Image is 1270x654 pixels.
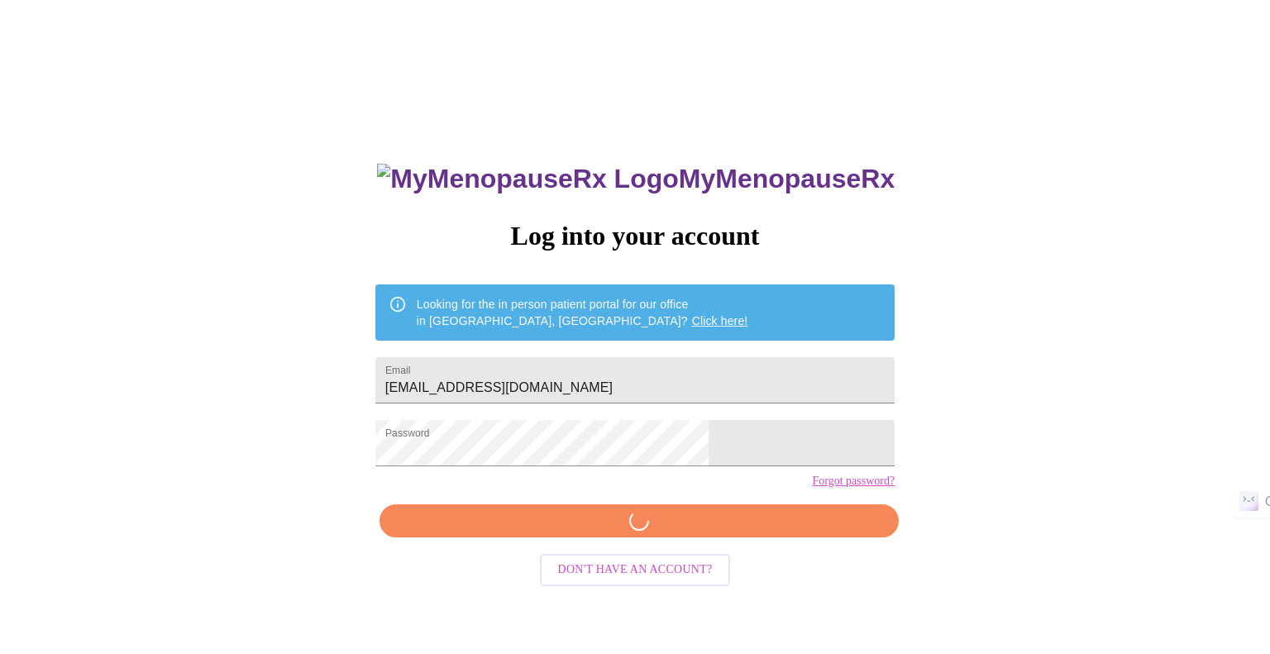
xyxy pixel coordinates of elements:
a: Click here! [692,314,748,327]
a: Don't have an account? [536,561,735,575]
h3: MyMenopauseRx [377,164,895,194]
h3: Log into your account [375,221,895,251]
a: Forgot password? [812,475,895,488]
button: Don't have an account? [540,554,731,586]
img: MyMenopauseRx Logo [377,164,678,194]
span: Don't have an account? [558,560,713,580]
div: Looking for the in person patient portal for our office in [GEOGRAPHIC_DATA], [GEOGRAPHIC_DATA]? [417,289,748,336]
